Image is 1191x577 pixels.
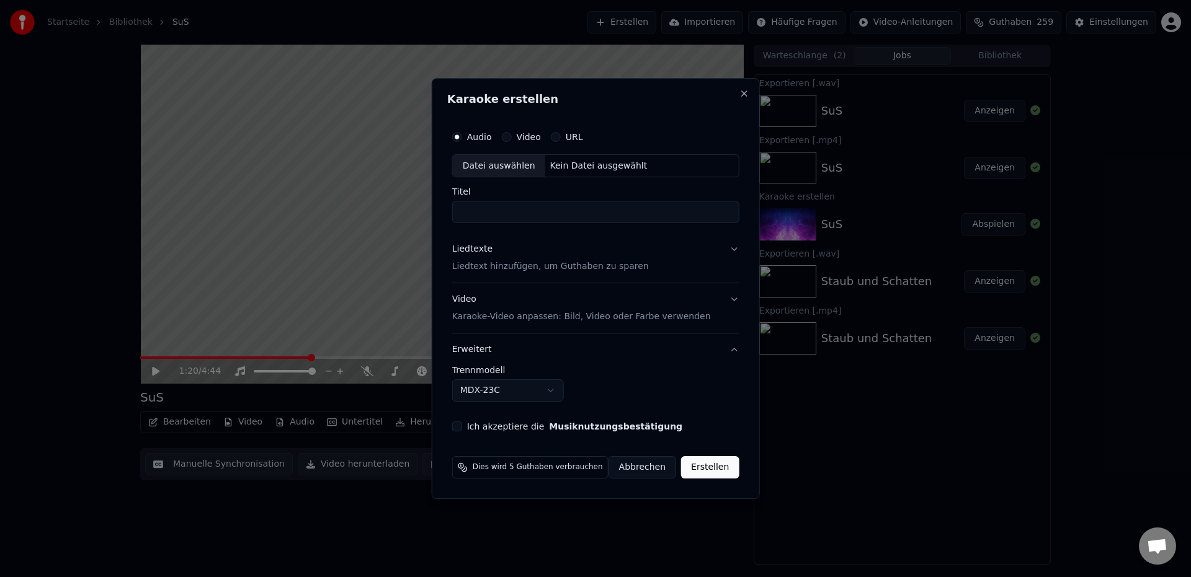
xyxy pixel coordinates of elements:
button: Erweitert [452,333,739,366]
div: Video [452,294,711,324]
label: Video [516,133,540,141]
p: Karaoke-Video anpassen: Bild, Video oder Farbe verwenden [452,311,711,323]
div: Kein Datei ausgewählt [545,160,653,172]
div: Erweitert [452,366,739,412]
button: Erstellen [681,456,739,478]
label: Titel [452,188,739,196]
span: Dies wird 5 Guthaben verbrauchen [473,462,603,472]
label: Ich akzeptiere die [467,422,682,431]
button: Ich akzeptiere die [549,422,682,431]
label: URL [566,133,583,141]
div: Datei auswählen [453,155,545,177]
button: LiedtexteLiedtext hinzufügen, um Guthaben zu sparen [452,234,739,283]
p: Liedtext hinzufügen, um Guthaben zu sparen [452,261,649,273]
button: VideoKaraoke-Video anpassen: Bild, Video oder Farbe verwenden [452,284,739,333]
button: Abbrechen [609,456,676,478]
label: Audio [467,133,492,141]
label: Trennmodell [452,366,739,374]
h2: Karaoke erstellen [447,94,744,105]
div: Liedtexte [452,244,493,256]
